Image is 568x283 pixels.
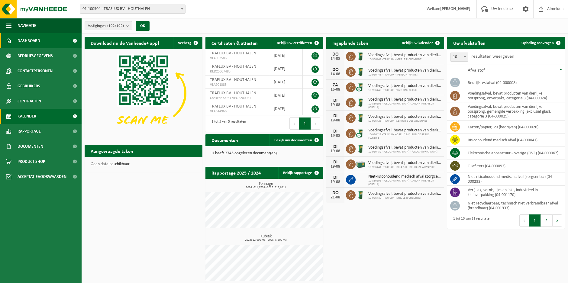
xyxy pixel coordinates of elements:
[519,214,529,227] button: Previous
[329,144,341,149] div: DI
[210,96,264,101] span: Consent-SelfD-VEG2200061
[471,54,514,59] label: resultaten weergeven
[85,37,165,49] h2: Download nu de Vanheede+ app!
[541,214,553,227] button: 2
[329,191,341,195] div: DO
[368,114,441,119] span: Voedingsafval, bevat producten van dierlijke oorsprong, onverpakt, categorie 3
[311,117,320,130] button: Next
[368,97,441,102] span: Voedingsafval, bevat producten van dierlijke oorsprong, onverpakt, categorie 3
[329,129,341,134] div: DI
[450,214,491,227] div: 1 tot 10 van 11 resultaten
[368,128,441,133] span: Voedingsafval, bevat producten van dierlijke oorsprong, onverpakt, categorie 3
[368,166,441,169] span: 10-986441 - TRAFLUX - DLLA SRL - DELHAIZE AYWAYLLE
[88,21,124,31] span: Vestigingen
[91,162,196,166] p: Geen data beschikbaar.
[210,82,264,87] span: VLA901385
[329,134,341,138] div: 19-08
[463,186,565,199] td: verf, lak, vernis, lijm en inkt, industrieel in kleinverpakking (04-001170)
[356,97,366,107] img: WB-0120-HPE-GN-01
[326,37,374,49] h2: Ingeplande taken
[208,182,323,189] h3: Tonnage
[402,41,433,45] span: Bekijk uw kalender
[18,124,41,139] span: Rapportage
[450,53,468,62] span: 10
[210,69,264,74] span: RED25007485
[208,117,246,130] div: 1 tot 5 van 5 resultaten
[440,7,470,11] strong: [PERSON_NAME]
[447,37,492,49] h2: Uw afvalstoffen
[463,199,565,212] td: niet recycleerbaar, technisch niet verbrandbaar afval (brandbaar) (04-001933)
[368,196,441,200] span: 10-986442 - TRAFLUX - MRS LE RICHEMONT
[329,165,341,169] div: 19-08
[329,72,341,76] div: 14-08
[368,73,441,77] span: 10-986445 - TRAFLUX - [PERSON_NAME]
[210,78,256,82] span: TRAFLUX BV - HOUTHALEN
[269,62,303,76] td: [DATE]
[18,63,53,79] span: Contactpersonen
[463,159,565,172] td: oliefilters (04-000092)
[368,161,441,166] span: Voedingsafval, bevat producten van dierlijke oorsprong, gemengde verpakking (exc...
[85,21,132,30] button: Vestigingen(192/192)
[269,49,303,62] td: [DATE]
[329,98,341,103] div: DI
[329,175,341,180] div: DI
[329,83,341,88] div: ZA
[553,214,562,227] button: Next
[329,180,341,184] div: 19-08
[368,119,441,123] span: 10-986423 - TRAFLUX - SENIORIE DES ARDENNES
[329,149,341,153] div: 19-08
[368,102,441,109] span: 10-866891 - [GEOGRAPHIC_DATA] - JARDIN INTÉRIEUR (ORELIA)
[85,49,202,137] img: Download de VHEPlus App
[329,57,341,61] div: 14-08
[463,121,565,133] td: karton/papier, los (bedrijven) (04-000026)
[210,91,256,95] span: TRAFLUX BV - HOUTHALEN
[368,68,441,73] span: Voedingsafval, bevat producten van dierlijke oorsprong, onverpakt, categorie 3
[278,167,323,179] a: Bekijk rapportage
[136,21,150,31] button: OK
[368,58,441,61] span: 10-986442 - TRAFLUX - MRS LE RICHEMONT
[80,5,186,14] span: 01-100904 - TRAFLUX BV - HOUTHALEN
[450,53,468,61] span: 10
[356,66,366,76] img: WB-0120-HPE-GN-01
[356,159,366,169] img: PB-LB-0680-HPE-GN-01
[368,84,441,88] span: Voedingsafval, bevat producten van dierlijke oorsprong, onverpakt, categorie 3
[329,52,341,57] div: DO
[269,89,303,102] td: [DATE]
[178,41,191,45] span: Verberg
[356,189,366,200] img: WB-0120-HPE-GN-01
[210,56,264,61] span: VLA902586
[85,145,139,157] h2: Aangevraagde taken
[356,82,366,92] img: WB-0140-CU
[173,37,202,49] button: Verberg
[18,109,36,124] span: Kalender
[356,112,366,123] img: WB-0120-HPE-GN-01
[277,41,312,45] span: Bekijk uw certificaten
[329,195,341,200] div: 21-08
[329,160,341,165] div: DI
[463,146,565,159] td: elektronische apparatuur - overige (OVE) (04-000067)
[18,79,40,94] span: Gebruikers
[205,167,267,178] h2: Rapportage 2025 / 2024
[356,51,366,61] img: WB-0120-HPE-GN-01
[107,24,124,28] count: (192/192)
[274,138,312,142] span: Bekijk uw documenten
[205,134,244,146] h2: Documenten
[368,150,441,154] span: 10-986439 - [GEOGRAPHIC_DATA] - [GEOGRAPHIC_DATA]
[18,154,45,169] span: Product Shop
[463,76,565,89] td: bedrijfsrestafval (04-000008)
[517,37,564,49] a: Ophaling aanvragen
[272,37,323,49] a: Bekijk uw certificaten
[289,117,299,130] button: Previous
[269,134,323,146] a: Bekijk uw documenten
[18,48,53,63] span: Bedrijfsgegevens
[205,37,264,49] h2: Certificaten & attesten
[397,37,444,49] a: Bekijk uw kalender
[463,172,565,186] td: niet-risicohoudend medisch afval (zorgcentra) (04-000232)
[368,53,441,58] span: Voedingsafval, bevat producten van dierlijke oorsprong, onverpakt, categorie 3
[368,133,441,140] span: 10-986427 - TRAFLUX - ORELIA MAISON DE REPOS L'ACACIA
[463,133,565,146] td: risicohoudend medisch afval (04-000041)
[210,109,264,114] span: VLA614966
[329,114,341,118] div: DI
[18,94,41,109] span: Contracten
[356,128,366,138] img: WB-0140-CU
